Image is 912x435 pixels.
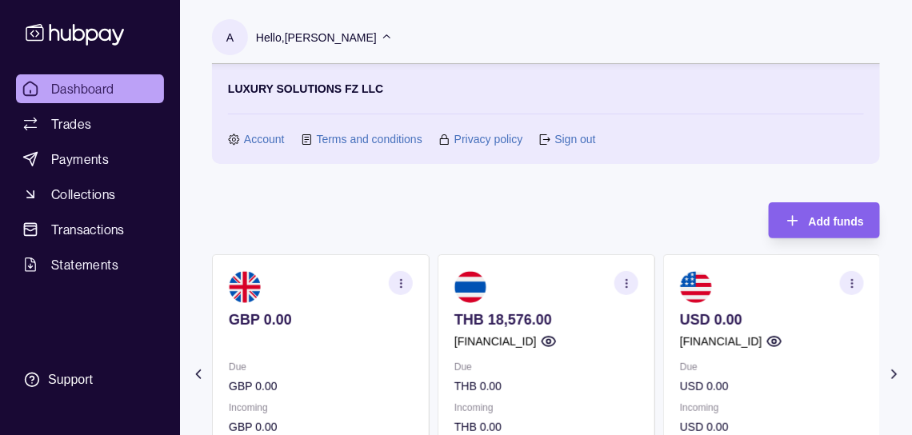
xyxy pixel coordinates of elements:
[244,130,285,148] a: Account
[454,399,638,417] p: Incoming
[51,114,91,134] span: Trades
[48,371,93,389] div: Support
[229,358,413,376] p: Due
[51,150,109,169] span: Payments
[16,363,164,397] a: Support
[51,255,118,274] span: Statements
[16,215,164,244] a: Transactions
[680,358,864,376] p: Due
[680,399,864,417] p: Incoming
[226,29,234,46] p: A
[51,79,114,98] span: Dashboard
[51,185,115,204] span: Collections
[454,377,638,395] p: THB 0.00
[16,145,164,174] a: Payments
[256,29,377,46] p: Hello, [PERSON_NAME]
[16,74,164,103] a: Dashboard
[769,202,880,238] button: Add funds
[454,333,537,350] p: [FINANCIAL_ID]
[680,311,864,329] p: USD 0.00
[16,250,164,279] a: Statements
[228,80,383,98] p: LUXURY SOLUTIONS FZ LLC
[229,271,261,303] img: gb
[680,271,712,303] img: us
[454,130,523,148] a: Privacy policy
[680,377,864,395] p: USD 0.00
[680,333,762,350] p: [FINANCIAL_ID]
[809,215,864,228] span: Add funds
[16,180,164,209] a: Collections
[454,311,638,329] p: THB 18,576.00
[51,220,125,239] span: Transactions
[317,130,422,148] a: Terms and conditions
[229,311,413,329] p: GBP 0.00
[229,377,413,395] p: GBP 0.00
[454,358,638,376] p: Due
[16,110,164,138] a: Trades
[229,399,413,417] p: Incoming
[454,271,486,303] img: th
[554,130,595,148] a: Sign out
